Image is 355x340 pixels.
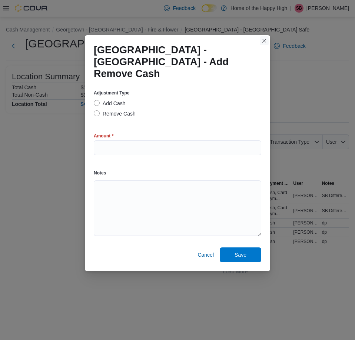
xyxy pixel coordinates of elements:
[94,44,255,80] h1: [GEOGRAPHIC_DATA] - [GEOGRAPHIC_DATA] - Add Remove Cash
[94,90,129,96] label: Adjustment Type
[94,170,106,176] label: Notes
[260,36,269,45] button: Closes this modal window
[195,247,217,262] button: Cancel
[198,251,214,259] span: Cancel
[94,109,136,118] label: Remove Cash
[94,133,113,139] label: Amount *
[220,247,261,262] button: Save
[235,251,246,259] span: Save
[94,99,125,108] label: Add Cash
